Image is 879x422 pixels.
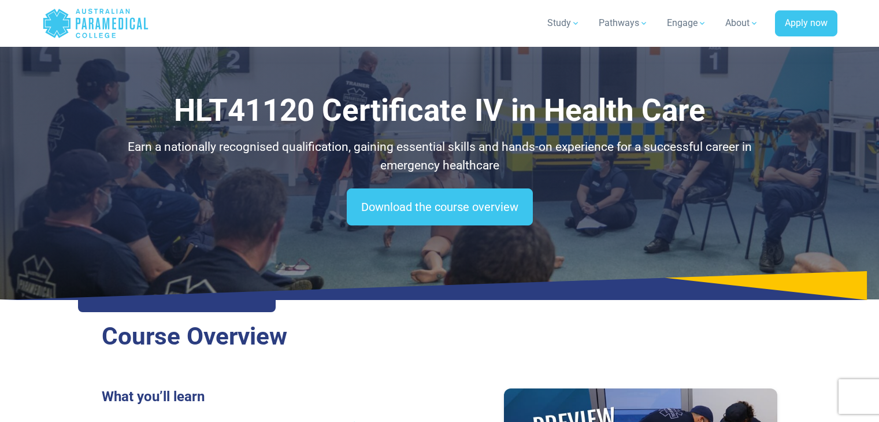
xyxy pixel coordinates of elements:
h3: What you’ll learn [102,388,433,405]
h1: HLT41120 Certificate IV in Health Care [102,92,778,129]
a: Study [540,7,587,39]
a: Australian Paramedical College [42,5,149,42]
a: Pathways [592,7,655,39]
a: Download the course overview [347,188,533,225]
p: Earn a nationally recognised qualification, gaining essential skills and hands-on experience for ... [102,138,778,175]
a: Engage [660,7,714,39]
a: Apply now [775,10,837,37]
a: About [718,7,766,39]
h2: Course Overview [102,322,778,351]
